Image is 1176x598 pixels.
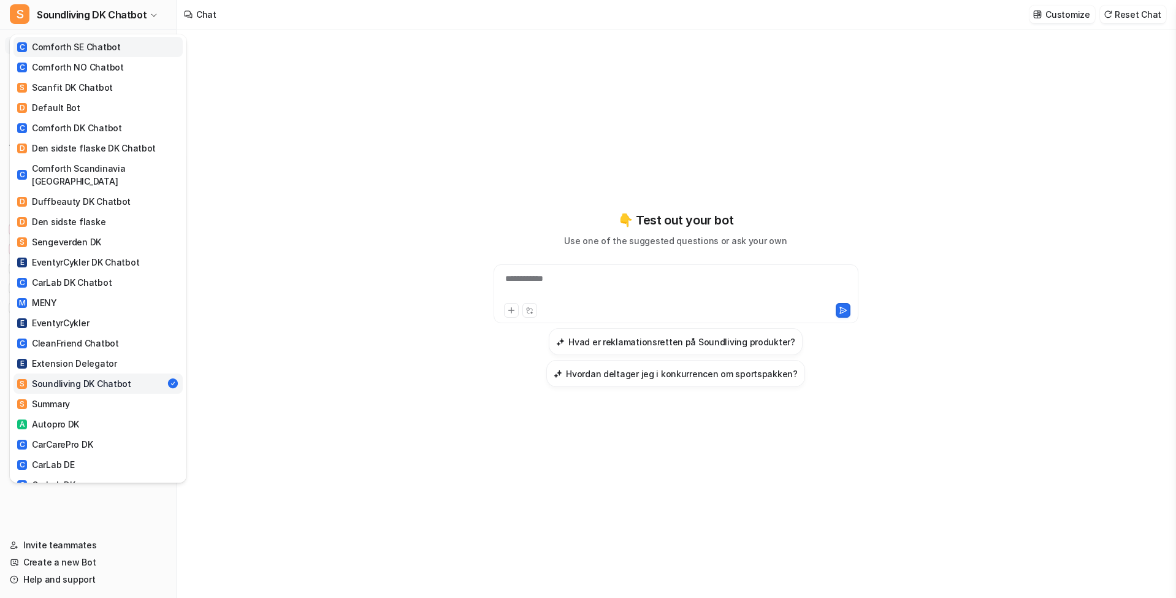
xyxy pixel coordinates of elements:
div: Default Bot [17,101,80,114]
span: C [17,440,27,450]
span: M [17,298,27,308]
span: Soundliving DK Chatbot [37,6,147,23]
span: A [17,420,27,429]
div: Duffbeauty DK Chatbot [17,195,131,208]
span: C [17,170,27,180]
div: CleanFriend Chatbot [17,337,119,350]
div: Den sidste flaske [17,215,105,228]
div: SSoundliving DK Chatbot [10,34,186,483]
div: Summary [17,397,70,410]
div: CarCarePro DK [17,438,93,451]
div: CarLab DK [17,478,75,491]
div: Sengeverden DK [17,236,101,248]
div: CarLab DE [17,458,74,471]
span: C [17,123,27,133]
div: Comforth Scandinavia [GEOGRAPHIC_DATA] [17,162,179,188]
span: E [17,359,27,369]
span: S [10,4,29,24]
div: Autopro DK [17,418,79,431]
span: C [17,339,27,348]
div: Den sidste flaske DK Chatbot [17,142,156,155]
span: D [17,217,27,227]
span: S [17,379,27,389]
span: S [17,399,27,409]
div: EventyrCykler DK Chatbot [17,256,139,269]
span: E [17,258,27,267]
div: Comforth DK Chatbot [17,121,122,134]
span: S [17,237,27,247]
span: D [17,144,27,153]
span: D [17,103,27,113]
span: C [17,278,27,288]
div: Soundliving DK Chatbot [17,377,131,390]
span: C [17,42,27,52]
div: EventyrCykler [17,316,89,329]
span: C [17,460,27,470]
span: S [17,83,27,93]
div: MENY [17,296,57,309]
div: Extension Delegator [17,357,117,370]
span: C [17,480,27,490]
div: Comforth SE Chatbot [17,40,121,53]
span: C [17,63,27,72]
div: Comforth NO Chatbot [17,61,124,74]
span: D [17,197,27,207]
div: Scanfit DK Chatbot [17,81,113,94]
div: CarLab DK Chatbot [17,276,112,289]
span: E [17,318,27,328]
